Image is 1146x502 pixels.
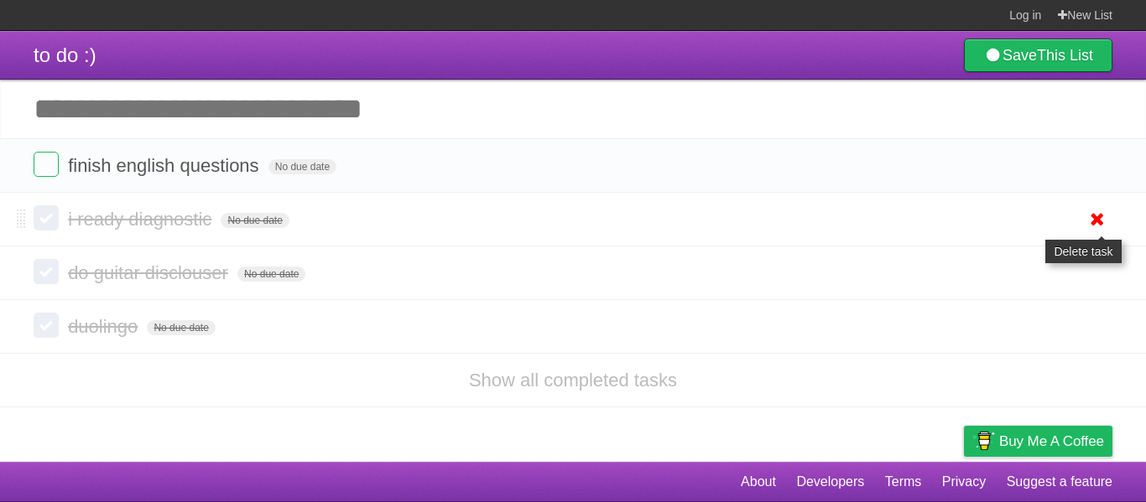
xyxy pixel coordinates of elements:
[34,152,59,177] label: Done
[885,466,922,498] a: Terms
[68,209,216,230] span: i ready diagnostic
[34,205,59,230] label: Done
[68,155,263,176] span: finish english questions
[942,466,986,498] a: Privacy
[1037,47,1093,64] b: This List
[268,159,336,174] span: No due date
[964,426,1112,457] a: Buy me a coffee
[741,466,776,498] a: About
[34,313,59,338] label: Done
[964,39,1112,72] a: SaveThis List
[34,44,96,66] span: to do :)
[221,213,289,228] span: No due date
[1007,466,1112,498] a: Suggest a feature
[34,259,59,284] label: Done
[68,262,232,283] span: do guitar disclouser
[237,267,305,282] span: No due date
[999,427,1104,456] span: Buy me a coffee
[147,320,215,335] span: No due date
[796,466,864,498] a: Developers
[972,427,995,455] img: Buy me a coffee
[68,316,142,337] span: duolingo
[469,370,677,391] a: Show all completed tasks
